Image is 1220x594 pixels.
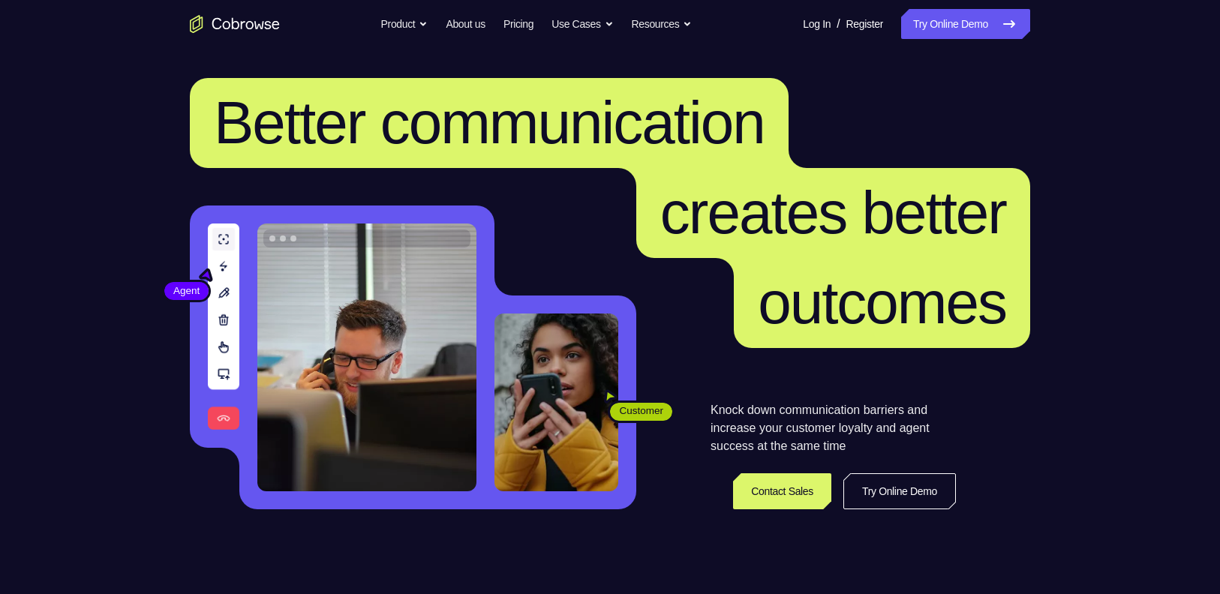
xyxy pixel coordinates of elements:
img: A customer support agent talking on the phone [257,223,476,491]
a: Try Online Demo [901,9,1030,39]
button: Product [381,9,428,39]
span: Better communication [214,89,765,156]
span: creates better [660,179,1006,246]
span: outcomes [758,269,1006,336]
img: A customer holding their phone [494,313,618,491]
span: / [837,15,840,33]
p: Knock down communication barriers and increase your customer loyalty and agent success at the sam... [711,401,956,455]
a: Pricing [503,9,533,39]
a: Contact Sales [733,473,831,509]
button: Use Cases [551,9,613,39]
a: Log In [803,9,831,39]
button: Resources [632,9,693,39]
a: Try Online Demo [843,473,956,509]
a: Go to the home page [190,15,280,33]
a: About us [446,9,485,39]
a: Register [846,9,883,39]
